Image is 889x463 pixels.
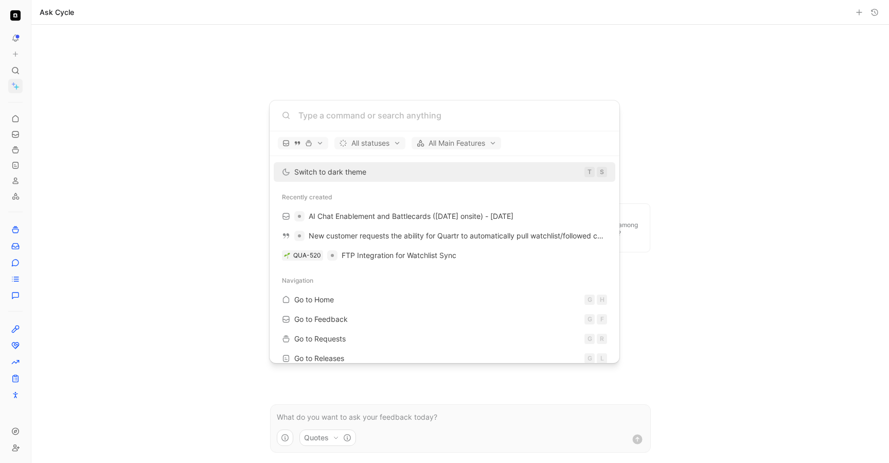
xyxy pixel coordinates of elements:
[274,349,615,368] a: Go to ReleasesGL
[597,353,607,364] div: L
[274,329,615,349] a: Go to RequestsGR
[294,354,344,363] span: Go to Releases
[293,250,321,261] div: QUA-520
[298,109,607,122] input: Type a command or search anything
[270,188,619,207] div: Recently created
[294,334,346,343] span: Go to Requests
[274,207,615,226] a: AI Chat Enablement and Battlecards ([DATE] onsite) - [DATE]
[284,252,290,259] img: 🌱
[309,212,513,220] span: AI Chat Enablement and Battlecards ([DATE] onsite) - [DATE]
[584,334,595,344] div: G
[584,314,595,324] div: G
[294,315,348,323] span: Go to Feedback
[416,137,496,149] span: All Main Features
[584,295,595,305] div: G
[334,137,405,149] button: All statuses
[339,137,401,149] span: All statuses
[294,295,334,304] span: Go to Home
[597,314,607,324] div: F
[294,167,366,176] span: Switch to dark theme
[584,167,595,177] div: T
[274,162,615,182] button: Switch to dark themeTS
[584,353,595,364] div: G
[274,310,615,329] a: Go to FeedbackGF
[412,137,501,149] button: All Main Features
[597,334,607,344] div: R
[274,246,615,265] a: 🌱QUA-520FTP Integration for Watchlist Sync
[597,295,607,305] div: H
[342,251,456,260] span: FTP Integration for Watchlist Sync
[274,290,615,310] a: Go to HomeGH
[597,167,607,177] div: S
[274,226,615,246] a: New customer requests the ability for Quartr to automatically pull watchlist/followed company lis...
[270,271,619,290] div: Navigation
